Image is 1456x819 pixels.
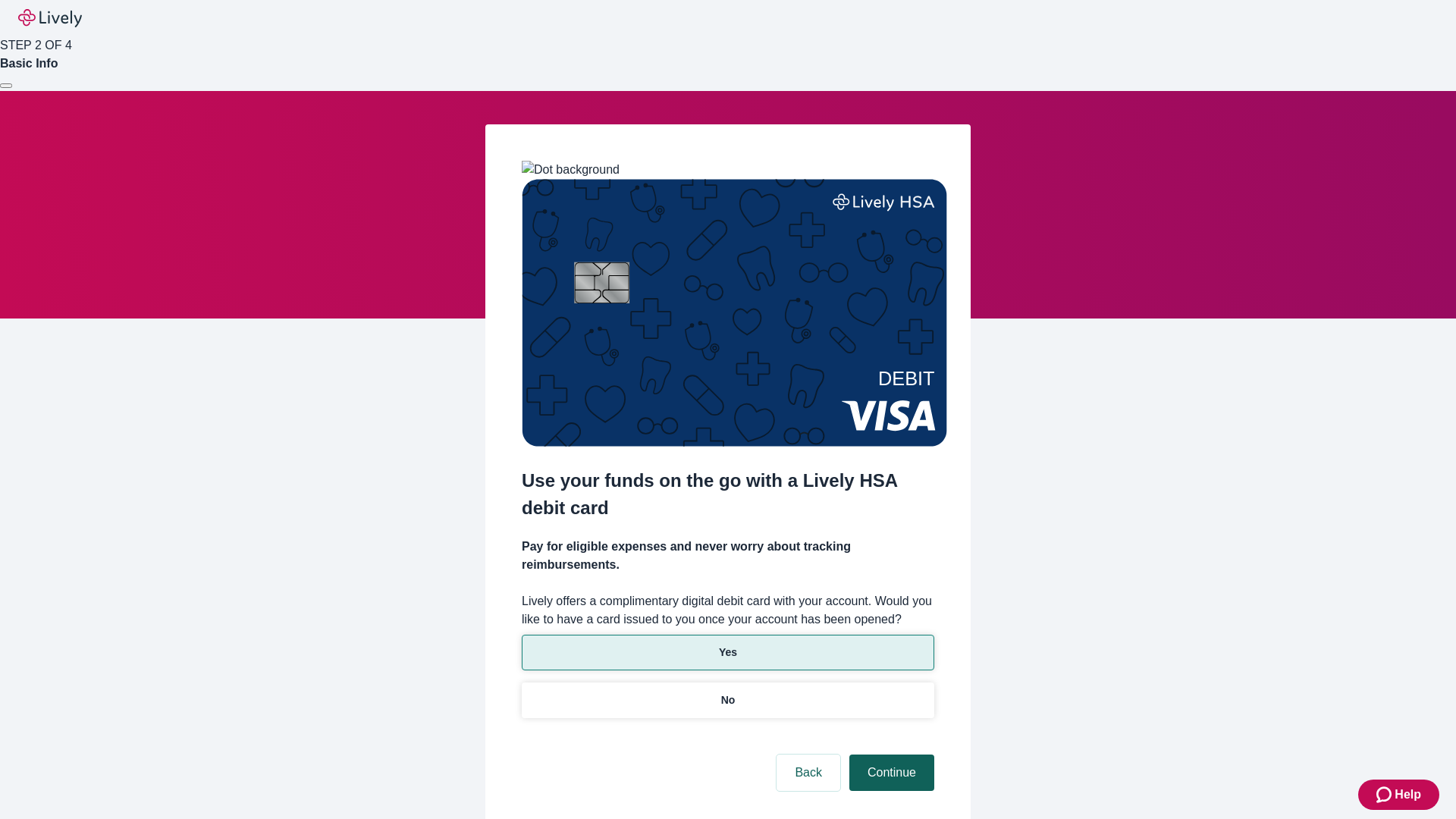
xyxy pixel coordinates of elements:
[18,9,82,27] img: Lively
[719,645,737,661] p: Yes
[721,692,736,708] p: No
[1358,780,1439,810] button: Zendesk support iconHelp
[522,467,934,522] h2: Use your funds on the go with a Lively HSA debit card
[522,592,934,629] label: Lively offers a complimentary digital debit card with your account. Would you like to have a card...
[522,682,934,718] button: No
[1376,786,1395,804] svg: Zendesk support icon
[522,179,947,447] img: Debit card
[522,161,620,179] img: Dot background
[1395,786,1421,804] span: Help
[777,755,840,791] button: Back
[849,755,934,791] button: Continue
[522,635,934,670] button: Yes
[522,538,934,574] h4: Pay for eligible expenses and never worry about tracking reimbursements.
